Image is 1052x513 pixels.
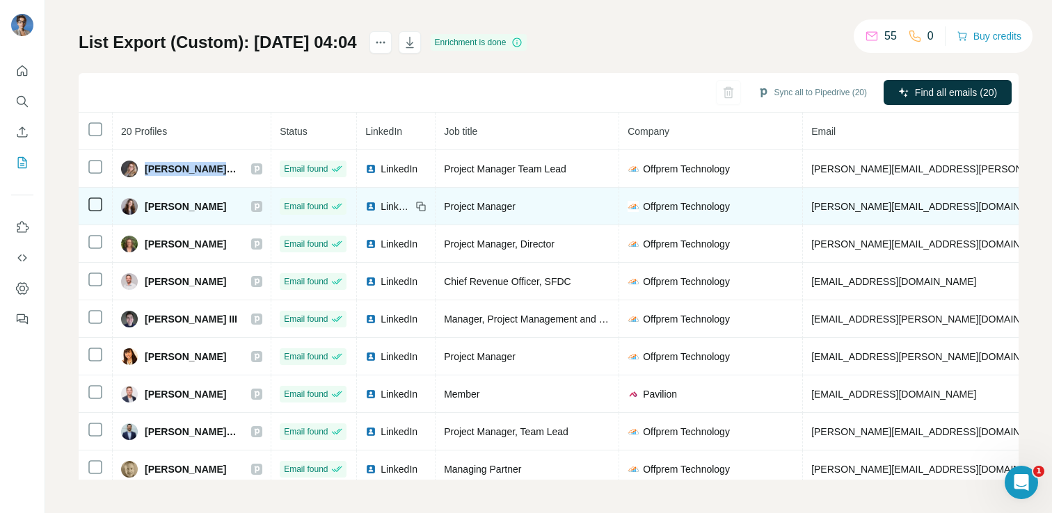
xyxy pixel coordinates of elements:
[643,275,730,288] span: Offprem Technology
[121,126,167,137] span: 20 Profiles
[11,150,33,175] button: My lists
[145,387,226,401] span: [PERSON_NAME]
[365,426,376,437] img: LinkedIn logo
[280,126,308,137] span: Status
[643,462,730,476] span: Offprem Technology
[643,199,730,213] span: Offprem Technology
[11,120,33,145] button: Enrich CSV
[121,273,138,290] img: Avatar
[11,14,33,36] img: Avatar
[284,200,328,213] span: Email found
[381,425,417,439] span: LinkedIn
[381,462,417,476] span: LinkedIn
[145,425,237,439] span: [PERSON_NAME], PMP
[145,312,237,326] span: [PERSON_NAME] III
[365,464,376,475] img: LinkedIn logo
[284,163,328,175] span: Email found
[444,163,566,174] span: Project Manager Team Lead
[365,351,376,362] img: LinkedIn logo
[145,275,226,288] span: [PERSON_NAME]
[643,237,730,251] span: Offprem Technology
[145,162,237,176] span: [PERSON_NAME], MPA
[365,238,376,250] img: LinkedIn logo
[11,58,33,83] button: Quick start
[628,276,639,287] img: company-logo
[284,238,328,250] span: Email found
[628,313,639,325] img: company-logo
[284,313,328,325] span: Email found
[145,350,226,364] span: [PERSON_NAME]
[121,236,138,252] img: Avatar
[811,389,976,400] span: [EMAIL_ADDRESS][DOMAIN_NAME]
[121,198,138,215] img: Avatar
[11,89,33,114] button: Search
[381,237,417,251] span: LinkedIn
[11,307,33,332] button: Feedback
[381,199,411,213] span: LinkedIn
[444,201,516,212] span: Project Manager
[884,80,1012,105] button: Find all emails (20)
[628,163,639,174] img: company-logo
[365,126,402,137] span: LinkedIn
[957,26,1021,46] button: Buy credits
[284,463,328,475] span: Email found
[811,126,836,137] span: Email
[284,275,328,288] span: Email found
[11,276,33,301] button: Dashboard
[121,423,138,440] img: Avatar
[444,464,521,475] span: Managing Partner
[643,350,730,364] span: Offprem Technology
[11,245,33,270] button: Use Surfe API
[145,237,226,251] span: [PERSON_NAME]
[444,238,555,250] span: Project Manager, Director
[381,387,417,401] span: LinkedIn
[365,163,376,174] img: LinkedIn logo
[628,126,669,137] span: Company
[628,351,639,362] img: company-logo
[643,387,677,401] span: Pavilion
[121,161,138,177] img: Avatar
[444,389,479,400] span: Member
[381,312,417,326] span: LinkedIn
[927,28,934,44] p: 0
[365,389,376,400] img: LinkedIn logo
[915,85,997,99] span: Find all emails (20)
[643,312,730,326] span: Offprem Technology
[121,311,138,327] img: Avatar
[121,461,138,478] img: Avatar
[284,350,328,363] span: Email found
[1033,466,1044,477] span: 1
[79,31,357,54] h1: List Export (Custom): [DATE] 04:04
[444,126,477,137] span: Job title
[365,201,376,212] img: LinkedIn logo
[369,31,392,54] button: actions
[121,348,138,365] img: Avatar
[628,238,639,250] img: company-logo
[628,389,639,400] img: company-logo
[121,386,138,402] img: Avatar
[444,276,571,287] span: Chief Revenue Officer, SFDC
[811,276,976,287] span: [EMAIL_ADDRESS][DOMAIN_NAME]
[11,215,33,240] button: Use Surfe on LinkedIn
[444,426,568,437] span: Project Manager, Team Lead
[1005,466,1038,499] iframe: Intercom live chat
[628,426,639,437] img: company-logo
[381,162,417,176] span: LinkedIn
[284,425,328,438] span: Email found
[444,313,742,325] span: Manager, Project Management and Managed Services Practice Lead
[444,351,516,362] span: Project Manager
[381,275,417,288] span: LinkedIn
[145,199,226,213] span: [PERSON_NAME]
[643,162,730,176] span: Offprem Technology
[365,313,376,325] img: LinkedIn logo
[748,82,877,103] button: Sync all to Pipedrive (20)
[145,462,226,476] span: [PERSON_NAME]
[628,464,639,475] img: company-logo
[431,34,527,51] div: Enrichment is done
[381,350,417,364] span: LinkedIn
[284,388,328,400] span: Email found
[884,28,897,44] p: 55
[628,201,639,212] img: company-logo
[365,276,376,287] img: LinkedIn logo
[643,425,730,439] span: Offprem Technology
